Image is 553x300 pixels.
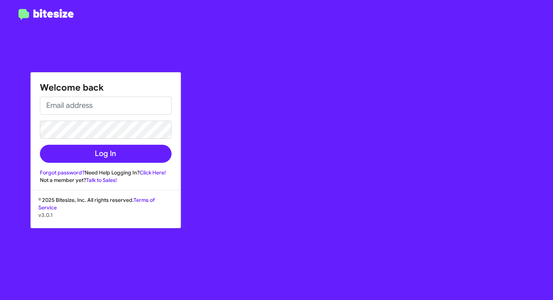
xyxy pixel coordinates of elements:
a: Talk to Sales! [86,177,117,183]
div: Need Help Logging In? [40,169,172,176]
button: Log In [40,145,172,163]
input: Email address [40,97,172,115]
a: Click Here! [140,169,166,176]
h1: Welcome back [40,82,172,94]
a: Forgot password? [40,169,85,176]
p: v3.0.1 [38,211,173,219]
div: © 2025 Bitesize, Inc. All rights reserved. [31,196,181,228]
div: Not a member yet? [40,176,172,184]
a: Terms of Service [38,197,155,211]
